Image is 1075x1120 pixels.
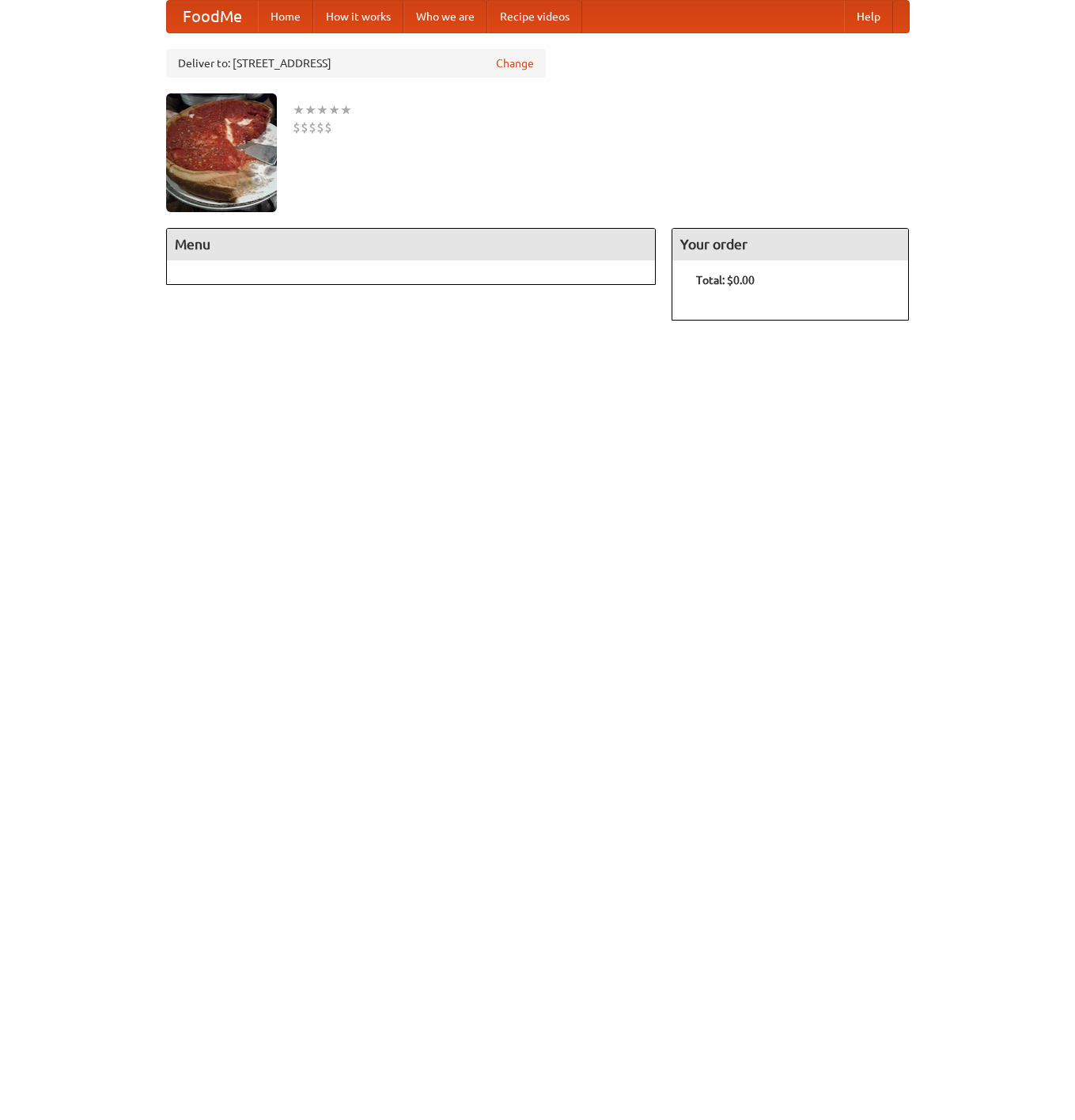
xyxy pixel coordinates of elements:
img: angular.jpg [166,93,277,212]
h4: Menu [167,229,656,260]
b: Total: $0.00 [696,274,755,287]
li: $ [308,119,316,136]
li: $ [301,119,308,136]
li: ★ [305,101,316,119]
li: ★ [340,101,352,119]
a: How it works [313,1,403,32]
h4: Your order [672,229,908,260]
li: ★ [328,101,340,119]
a: Recipe videos [487,1,582,32]
li: ★ [293,101,305,119]
a: Who we are [403,1,487,32]
a: Help [844,1,893,32]
a: FoodMe [167,1,258,32]
a: Change [496,55,534,71]
li: ★ [316,101,328,119]
li: $ [324,119,332,136]
div: Deliver to: [STREET_ADDRESS] [166,49,546,78]
li: $ [293,119,301,136]
a: Home [258,1,313,32]
li: $ [316,119,324,136]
